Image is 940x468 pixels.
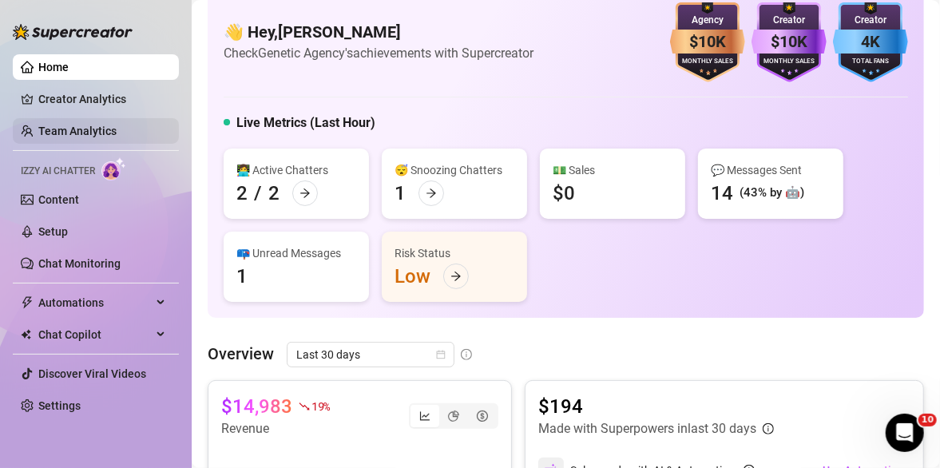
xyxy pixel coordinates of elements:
[553,161,672,179] div: 💵 Sales
[236,161,356,179] div: 👩‍💻 Active Chatters
[450,271,462,282] span: arrow-right
[21,296,34,309] span: thunderbolt
[38,257,121,270] a: Chat Monitoring
[395,180,406,206] div: 1
[670,2,745,82] img: bronze-badge-qSZam9Wu.svg
[236,180,248,206] div: 2
[395,244,514,262] div: Risk Status
[752,13,827,28] div: Creator
[833,57,908,67] div: Total Fans
[296,343,445,367] span: Last 30 days
[299,401,310,412] span: fall
[221,419,330,438] article: Revenue
[670,30,745,54] div: $10K
[236,264,248,289] div: 1
[38,86,166,112] a: Creator Analytics
[461,349,472,360] span: info-circle
[833,30,908,54] div: 4K
[38,290,152,315] span: Automations
[538,419,756,438] article: Made with Superpowers in last 30 days
[395,161,514,179] div: 😴 Snoozing Chatters
[670,13,745,28] div: Agency
[38,367,146,380] a: Discover Viral Videos
[236,244,356,262] div: 📪 Unread Messages
[477,410,488,422] span: dollar-circle
[208,342,274,366] article: Overview
[21,164,95,179] span: Izzy AI Chatter
[711,161,831,179] div: 💬 Messages Sent
[538,394,774,419] article: $194
[553,180,575,206] div: $0
[752,30,827,54] div: $10K
[299,188,311,199] span: arrow-right
[711,180,733,206] div: 14
[426,188,437,199] span: arrow-right
[224,43,533,63] article: Check Genetic Agency's achievements with Supercreator
[224,21,533,43] h4: 👋 Hey, [PERSON_NAME]
[670,57,745,67] div: Monthly Sales
[833,13,908,28] div: Creator
[38,399,81,412] a: Settings
[236,113,375,133] h5: Live Metrics (Last Hour)
[752,2,827,82] img: purple-badge-B9DA21FR.svg
[918,414,937,426] span: 10
[38,125,117,137] a: Team Analytics
[419,410,430,422] span: line-chart
[38,322,152,347] span: Chat Copilot
[740,184,804,203] div: (43% by 🤖)
[38,193,79,206] a: Content
[752,57,827,67] div: Monthly Sales
[763,423,774,434] span: info-circle
[833,2,908,82] img: blue-badge-DgoSNQY1.svg
[21,329,31,340] img: Chat Copilot
[13,24,133,40] img: logo-BBDzfeDw.svg
[38,61,69,73] a: Home
[101,157,126,180] img: AI Chatter
[448,410,459,422] span: pie-chart
[268,180,280,206] div: 2
[886,414,924,452] iframe: Intercom live chat
[436,350,446,359] span: calendar
[38,225,68,238] a: Setup
[221,394,292,419] article: $14,983
[311,399,330,414] span: 19 %
[409,403,498,429] div: segmented control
